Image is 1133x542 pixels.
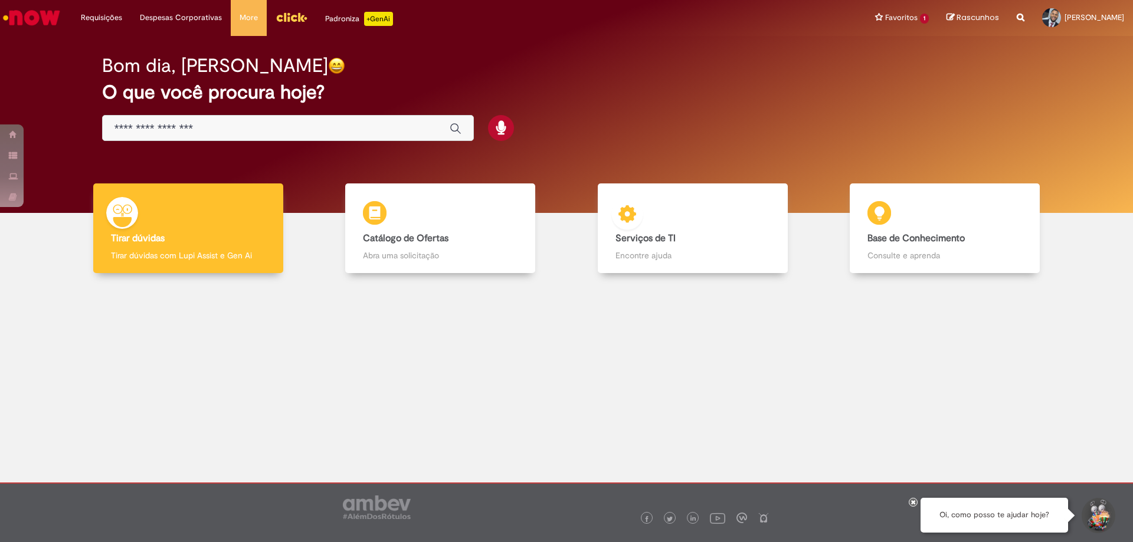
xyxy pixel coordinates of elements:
h2: Bom dia, [PERSON_NAME] [102,55,328,76]
img: logo_footer_facebook.png [644,516,650,522]
img: logo_footer_naosei.png [758,513,769,523]
img: logo_footer_ambev_rotulo_gray.png [343,495,411,519]
span: Favoritos [885,12,918,24]
span: 1 [920,14,929,24]
a: Tirar dúvidas Tirar dúvidas com Lupi Assist e Gen Ai [62,183,315,274]
span: [PERSON_NAME] [1065,12,1124,22]
img: click_logo_yellow_360x200.png [276,8,307,26]
b: Base de Conhecimento [867,232,965,244]
img: logo_footer_workplace.png [736,513,747,523]
div: Oi, como posso te ajudar hoje? [921,498,1068,533]
p: Tirar dúvidas com Lupi Assist e Gen Ai [111,249,266,261]
p: +GenAi [364,12,393,26]
span: Rascunhos [957,12,999,23]
b: Serviços de TI [615,232,676,244]
p: Abra uma solicitação [363,249,518,261]
b: Catálogo de Ofertas [363,232,448,244]
img: logo_footer_twitter.png [667,516,673,522]
p: Encontre ajuda [615,249,770,261]
span: Despesas Corporativas [140,12,222,24]
img: logo_footer_linkedin.png [690,515,696,523]
p: Consulte e aprenda [867,249,1022,261]
a: Base de Conhecimento Consulte e aprenda [819,183,1072,274]
img: happy-face.png [328,57,345,74]
h2: O que você procura hoje? [102,82,1032,103]
img: ServiceNow [1,6,62,29]
button: Iniciar Conversa de Suporte [1080,498,1115,533]
div: Padroniza [325,12,393,26]
a: Rascunhos [947,12,999,24]
span: More [240,12,258,24]
b: Tirar dúvidas [111,232,165,244]
a: Serviços de TI Encontre ajuda [566,183,819,274]
a: Catálogo de Ofertas Abra uma solicitação [315,183,567,274]
span: Requisições [81,12,122,24]
img: logo_footer_youtube.png [710,510,725,525]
